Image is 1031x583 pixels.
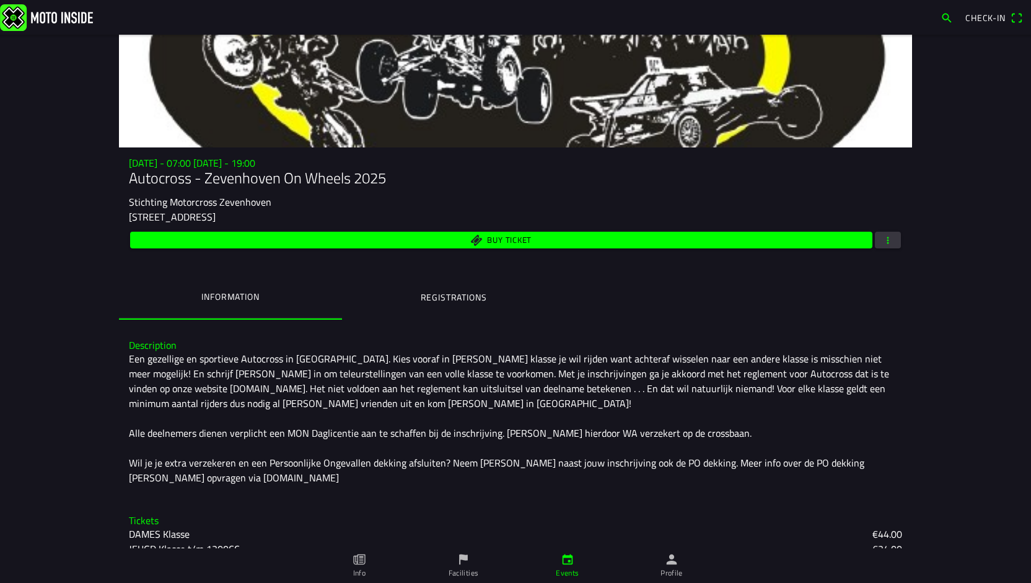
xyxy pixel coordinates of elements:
[660,568,683,579] ion-label: Profile
[556,568,579,579] ion-label: Events
[457,553,470,566] ion-icon: flag
[129,169,902,187] h1: Autocross - Zevenhoven On Wheels 2025
[421,291,487,304] ion-label: Registrations
[959,7,1029,28] a: Check-inqr scanner
[353,553,366,566] ion-icon: paper
[129,195,271,209] ion-text: Stichting Motorcross Zevenhoven
[872,527,902,541] ion-text: €44.00
[872,541,902,556] ion-text: €34.00
[129,209,216,224] ion-text: [STREET_ADDRESS]
[965,11,1006,24] span: Check-in
[129,515,902,527] h3: Tickets
[129,527,190,541] ion-text: DAMES Klasse
[129,340,902,351] h3: Description
[487,236,532,244] span: Buy ticket
[129,351,902,485] div: Een gezellige en sportieve Autocross in [GEOGRAPHIC_DATA]. Kies vooraf in [PERSON_NAME] klasse je...
[129,157,902,169] h3: [DATE] - 07:00 [DATE] - 19:00
[665,553,678,566] ion-icon: person
[353,568,366,579] ion-label: Info
[934,7,959,28] a: search
[201,290,259,304] ion-label: Information
[129,541,240,556] ion-text: JEUGD Klasse t/m 1300CC
[561,553,574,566] ion-icon: calendar
[449,568,479,579] ion-label: Facilities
